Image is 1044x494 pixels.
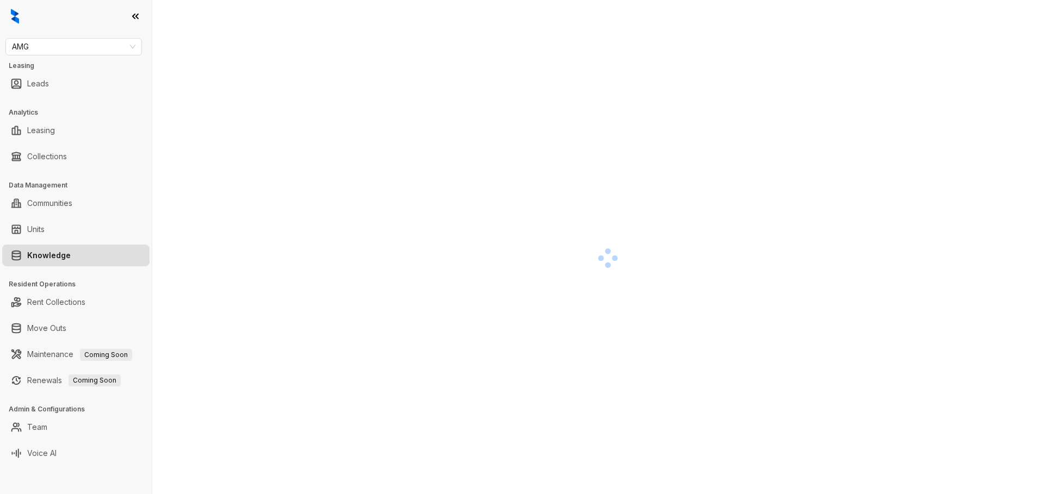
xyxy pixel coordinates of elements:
a: Move Outs [27,317,66,339]
a: Rent Collections [27,291,85,313]
span: Coming Soon [80,349,132,361]
li: Leads [2,73,150,95]
li: Communities [2,192,150,214]
li: Units [2,218,150,240]
li: Renewals [2,370,150,391]
h3: Admin & Configurations [9,404,152,414]
li: Move Outs [2,317,150,339]
span: Coming Soon [69,374,121,386]
li: Leasing [2,120,150,141]
a: Leads [27,73,49,95]
a: Team [27,416,47,438]
h3: Leasing [9,61,152,71]
h3: Data Management [9,180,152,190]
img: logo [11,9,19,24]
a: Knowledge [27,245,71,266]
h3: Resident Operations [9,279,152,289]
li: Knowledge [2,245,150,266]
li: Maintenance [2,343,150,365]
a: Voice AI [27,442,57,464]
a: Leasing [27,120,55,141]
h3: Analytics [9,108,152,117]
a: RenewalsComing Soon [27,370,121,391]
span: AMG [12,39,135,55]
li: Team [2,416,150,438]
a: Collections [27,146,67,167]
a: Communities [27,192,72,214]
a: Units [27,218,45,240]
li: Collections [2,146,150,167]
li: Rent Collections [2,291,150,313]
li: Voice AI [2,442,150,464]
